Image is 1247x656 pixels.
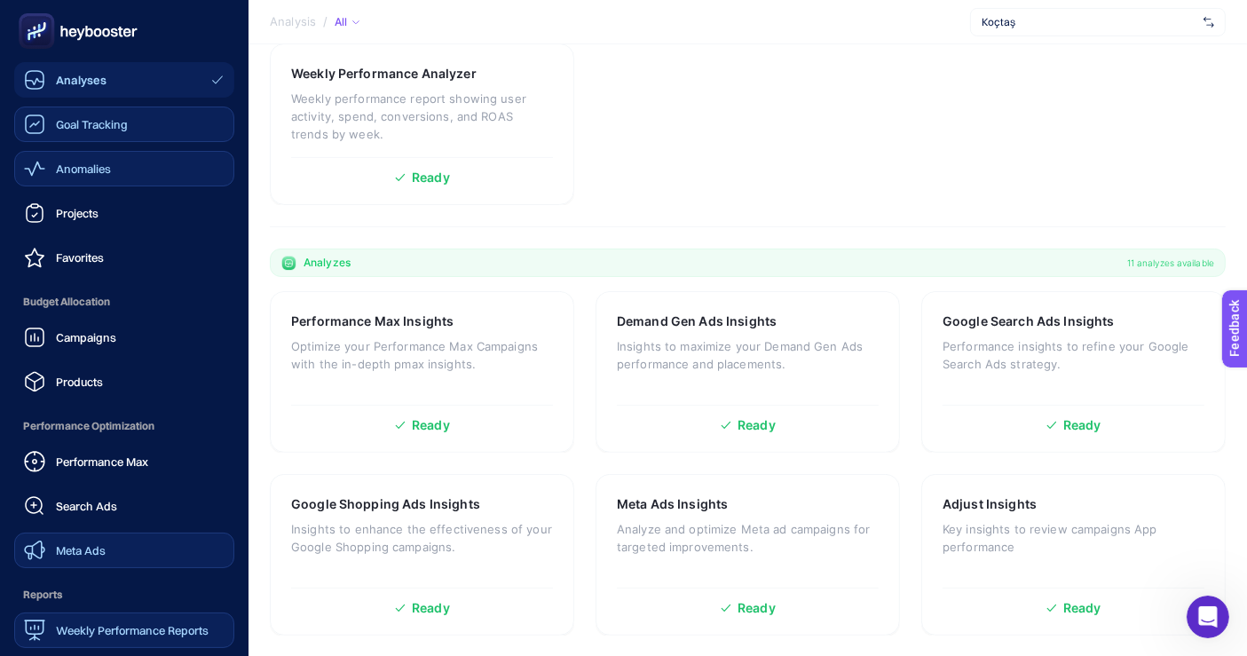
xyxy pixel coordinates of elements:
span: Weekly Performance Reports [56,623,209,637]
p: Hi Koçtaş 👋 [36,126,320,156]
a: Weekly Performance Reports [14,613,234,648]
div: Close [305,28,337,60]
span: Analyses [56,73,107,87]
p: How can we help? [36,156,320,186]
a: Google Search Ads InsightsPerformance insights to refine your Google Search Ads strategy.Ready [921,291,1226,453]
span: Koçtaş [982,15,1196,29]
p: Optimize your Performance Max Campaigns with the in-depth pmax insights. [291,337,553,373]
h3: Demand Gen Ads Insights [617,312,777,330]
span: Anomalies [56,162,111,176]
a: Performance Max [14,444,234,479]
a: Favorites [14,240,234,275]
a: Weekly Performance AnalyzerWeekly performance report showing user activity, spend, conversions, a... [270,43,574,205]
span: Analysis [270,15,316,29]
span: Ready [412,419,450,431]
h3: Weekly Performance Analyzer [291,65,477,83]
span: Meta Ads [56,543,106,557]
span: Ready [412,602,450,614]
p: Insights to maximize your Demand Gen Ads performance and placements. [617,337,879,373]
span: Performance Optimization [14,408,234,444]
span: Reports [14,577,234,613]
div: Send us a messageWe'll be back online [DATE] [18,209,337,276]
a: Search Ads [14,488,234,524]
span: Ready [1063,602,1101,614]
span: Campaigns [56,330,116,344]
a: Products [14,364,234,399]
a: Adjust InsightsKey insights to review campaigns App performanceReady [921,474,1226,636]
div: All [335,15,359,29]
a: Goal Tracking [14,107,234,142]
p: Insights to enhance the effectiveness of your Google Shopping campaigns. [291,520,553,556]
img: Profile image for Sahin [241,28,277,64]
span: Favorites [56,250,104,265]
a: Analyses [14,62,234,98]
span: Search Ads [56,499,117,513]
h3: Google Search Ads Insights [943,312,1115,330]
h3: Meta Ads Insights [617,495,728,513]
div: Send us a message [36,224,296,242]
a: Meta Ads InsightsAnalyze and optimize Meta ad campaigns for targeted improvements.Ready [596,474,900,636]
button: Messages [178,493,355,564]
span: Analyzes [304,256,351,270]
iframe: Intercom live chat [1187,596,1229,638]
p: Performance insights to refine your Google Search Ads strategy. [943,337,1204,373]
span: Performance Max [56,454,148,469]
span: Ready [1063,419,1101,431]
a: Performance Max InsightsOptimize your Performance Max Campaigns with the in-depth pmax insights.R... [270,291,574,453]
p: Key insights to review campaigns App performance [943,520,1204,556]
a: Projects [14,195,234,231]
h3: Google Shopping Ads Insights [291,495,480,513]
span: 11 analyzes available [1127,256,1214,270]
span: Feedback [11,5,67,20]
span: Goal Tracking [56,117,128,131]
a: Anomalies [14,151,234,186]
div: We'll be back online [DATE] [36,242,296,261]
a: Google Shopping Ads InsightsInsights to enhance the effectiveness of your Google Shopping campaig... [270,474,574,636]
span: Home [68,537,108,549]
span: Ready [412,171,450,184]
span: / [323,14,328,28]
img: svg%3e [1204,13,1214,31]
h3: Performance Max Insights [291,312,454,330]
span: Budget Allocation [14,284,234,320]
a: Campaigns [14,320,234,355]
p: Weekly performance report showing user activity, spend, conversions, and ROAS trends by week. [291,90,553,143]
span: Ready [738,602,776,614]
span: Ready [738,419,776,431]
span: Messages [236,537,297,549]
h3: Adjust Insights [943,495,1037,513]
span: Products [56,375,103,389]
p: Analyze and optimize Meta ad campaigns for targeted improvements. [617,520,879,556]
span: Projects [56,206,99,220]
img: logo [36,34,133,62]
a: Meta Ads [14,533,234,568]
a: Demand Gen Ads InsightsInsights to maximize your Demand Gen Ads performance and placements.Ready [596,291,900,453]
